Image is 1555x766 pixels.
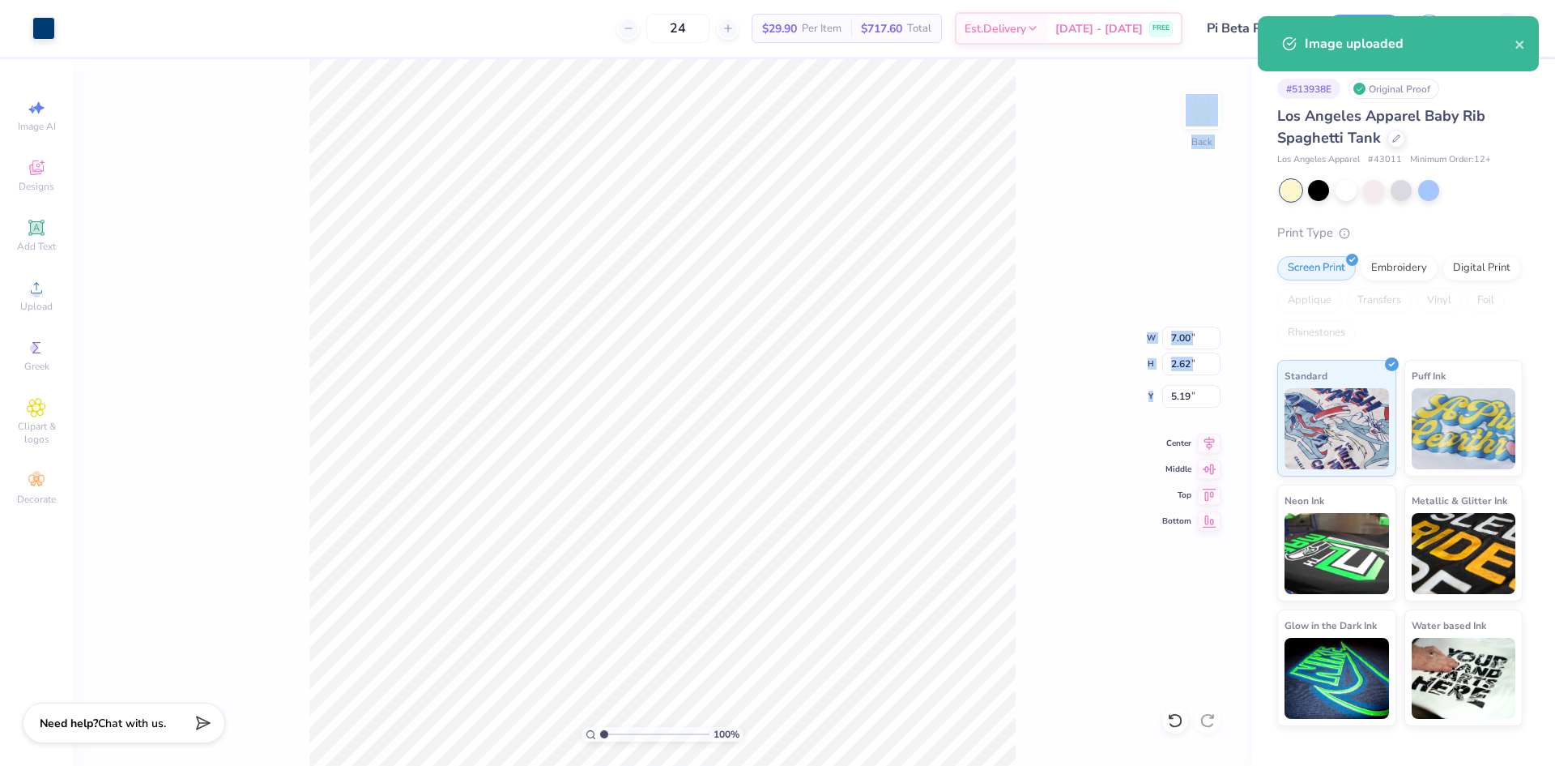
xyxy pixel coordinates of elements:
[1277,224,1523,242] div: Print Type
[98,716,166,731] span: Chat with us.
[19,180,54,193] span: Designs
[1277,79,1340,99] div: # 513938E
[1162,490,1191,501] span: Top
[1515,34,1526,53] button: close
[802,20,841,37] span: Per Item
[1347,289,1412,313] div: Transfers
[1412,388,1516,469] img: Puff Ink
[17,493,56,506] span: Decorate
[646,14,709,43] input: – –
[1195,12,1314,45] input: Untitled Design
[1368,153,1402,167] span: # 43011
[1442,256,1521,280] div: Digital Print
[907,20,931,37] span: Total
[1186,94,1218,126] img: Back
[1305,34,1515,53] div: Image uploaded
[20,300,53,313] span: Upload
[1284,388,1389,469] img: Standard
[861,20,902,37] span: $717.60
[1277,321,1356,345] div: Rhinestones
[1162,464,1191,475] span: Middle
[1284,617,1377,634] span: Glow in the Dark Ink
[762,20,797,37] span: $29.90
[1277,289,1342,313] div: Applique
[1055,20,1143,37] span: [DATE] - [DATE]
[1162,438,1191,449] span: Center
[1348,79,1439,99] div: Original Proof
[1412,617,1486,634] span: Water based Ink
[1412,367,1446,384] span: Puff Ink
[1152,23,1169,34] span: FREE
[1467,289,1505,313] div: Foil
[17,240,56,253] span: Add Text
[24,360,49,373] span: Greek
[1284,513,1389,594] img: Neon Ink
[1412,638,1516,719] img: Water based Ink
[8,420,65,446] span: Clipart & logos
[1162,516,1191,527] span: Bottom
[18,120,56,133] span: Image AI
[965,20,1026,37] span: Est. Delivery
[1361,256,1438,280] div: Embroidery
[714,727,739,742] span: 100 %
[1412,492,1507,509] span: Metallic & Glitter Ink
[1277,106,1485,148] span: Los Angeles Apparel Baby Rib Spaghetti Tank
[1284,492,1324,509] span: Neon Ink
[1284,638,1389,719] img: Glow in the Dark Ink
[1417,289,1462,313] div: Vinyl
[40,716,98,731] strong: Need help?
[1410,153,1491,167] span: Minimum Order: 12 +
[1191,135,1212,149] div: Back
[1284,367,1327,384] span: Standard
[1412,513,1516,594] img: Metallic & Glitter Ink
[1277,256,1356,280] div: Screen Print
[1277,153,1360,167] span: Los Angeles Apparel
